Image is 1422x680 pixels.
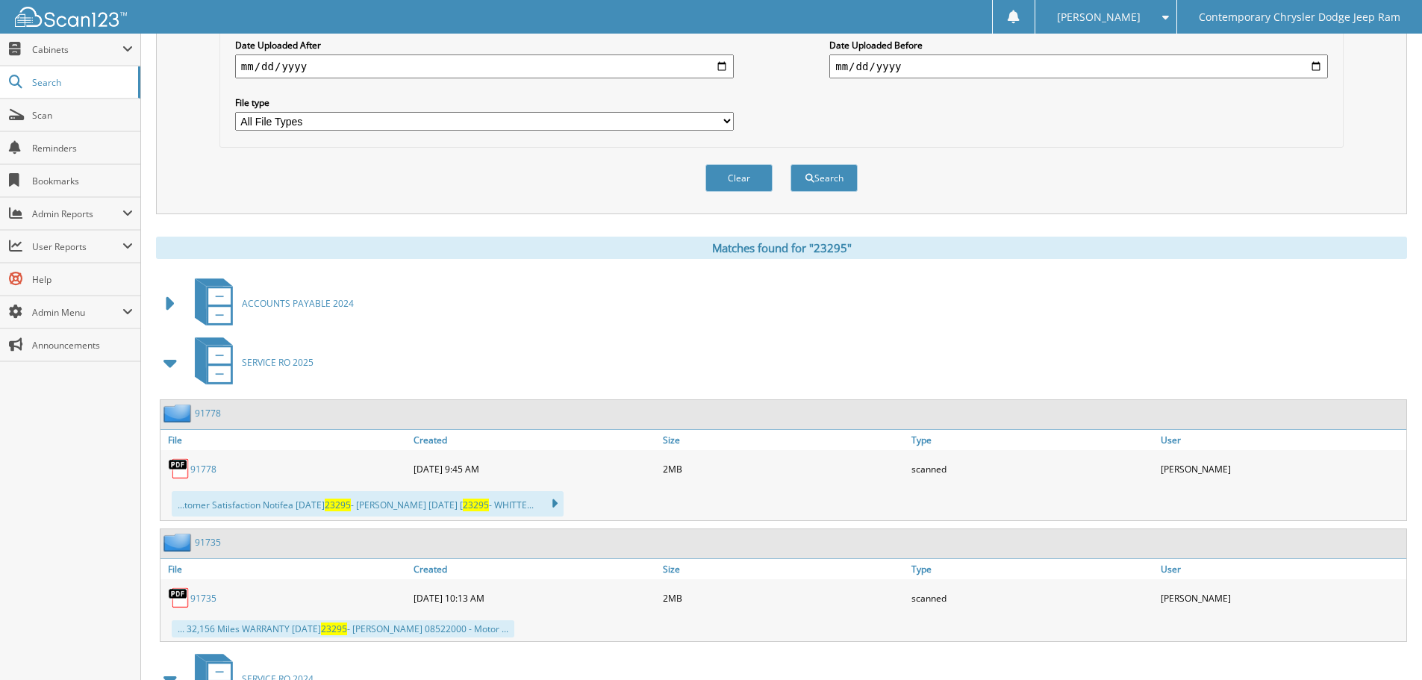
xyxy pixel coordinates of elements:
[659,559,908,579] a: Size
[908,454,1157,484] div: scanned
[160,430,410,450] a: File
[32,339,133,352] span: Announcements
[463,499,489,511] span: 23295
[1157,583,1406,613] div: [PERSON_NAME]
[15,7,127,27] img: scan123-logo-white.svg
[32,273,133,286] span: Help
[195,536,221,549] a: 91735
[410,583,659,613] div: [DATE] 10:13 AM
[186,274,354,333] a: ACCOUNTS PAYABLE 2024
[908,430,1157,450] a: Type
[410,454,659,484] div: [DATE] 9:45 AM
[908,559,1157,579] a: Type
[235,54,734,78] input: start
[1199,13,1400,22] span: Contemporary Chrysler Dodge Jeep Ram
[235,39,734,52] label: Date Uploaded After
[1057,13,1141,22] span: [PERSON_NAME]
[32,76,131,89] span: Search
[705,164,773,192] button: Clear
[659,583,908,613] div: 2MB
[790,164,858,192] button: Search
[32,175,133,187] span: Bookmarks
[160,559,410,579] a: File
[242,356,314,369] span: SERVICE RO 2025
[163,533,195,552] img: folder2.png
[32,240,122,253] span: User Reports
[242,297,354,310] span: ACCOUNTS PAYABLE 2024
[32,43,122,56] span: Cabinets
[156,237,1407,259] div: Matches found for "23295"
[908,583,1157,613] div: scanned
[659,454,908,484] div: 2MB
[168,587,190,609] img: PDF.png
[829,54,1328,78] input: end
[168,458,190,480] img: PDF.png
[190,463,216,475] a: 91778
[829,39,1328,52] label: Date Uploaded Before
[163,404,195,422] img: folder2.png
[172,620,514,637] div: ... 32,156 Miles WARRANTY [DATE] - [PERSON_NAME] 08522000 - Motor ...
[190,592,216,605] a: 91735
[321,623,347,635] span: 23295
[659,430,908,450] a: Size
[1157,430,1406,450] a: User
[32,142,133,155] span: Reminders
[186,333,314,392] a: SERVICE RO 2025
[1347,608,1422,680] iframe: Chat Widget
[172,491,564,517] div: ...tomer Satisfaction Notifea [DATE] - [PERSON_NAME] [DATE] [ - WHITTE...
[235,96,734,109] label: File type
[32,208,122,220] span: Admin Reports
[195,407,221,419] a: 91778
[410,559,659,579] a: Created
[410,430,659,450] a: Created
[32,306,122,319] span: Admin Menu
[1157,559,1406,579] a: User
[325,499,351,511] span: 23295
[32,109,133,122] span: Scan
[1157,454,1406,484] div: [PERSON_NAME]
